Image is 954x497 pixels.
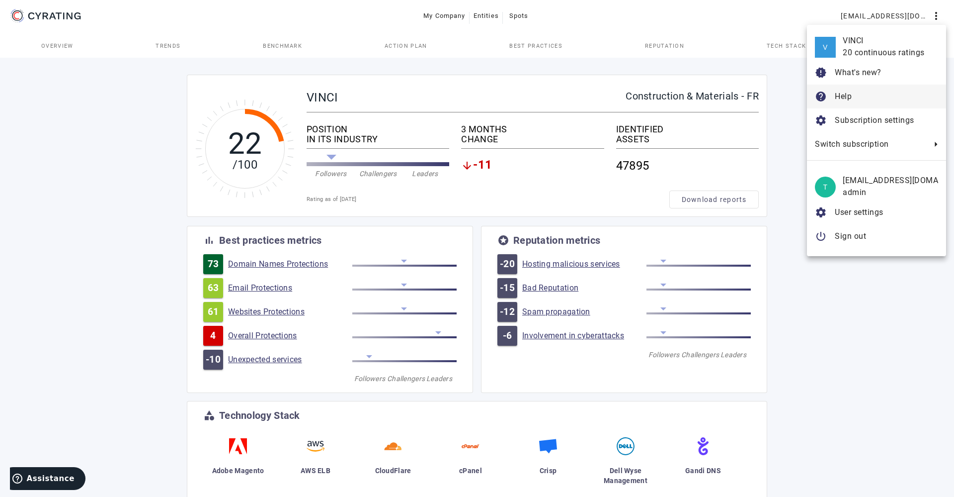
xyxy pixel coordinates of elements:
[815,206,827,218] mat-icon: settings
[815,114,827,126] mat-icon: settings
[815,91,827,102] mat-icon: help
[835,92,852,101] span: Help
[815,37,836,58] div: V
[815,67,827,79] mat-icon: new_releases
[815,177,836,198] div: T
[843,47,938,59] div: 20 continuous ratings
[835,207,883,217] span: User settings
[843,187,938,199] div: admin
[835,68,881,77] span: What's new?
[815,138,926,150] span: Switch subscription
[835,115,914,125] span: Subscription settings
[10,467,85,492] iframe: Ouvre un widget dans lequel vous pouvez trouver plus d’informations
[843,35,938,47] div: VINCI
[835,231,866,241] span: Sign out
[843,175,938,187] div: [EMAIL_ADDRESS][DOMAIN_NAME]
[815,230,827,242] mat-icon: power_settings_new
